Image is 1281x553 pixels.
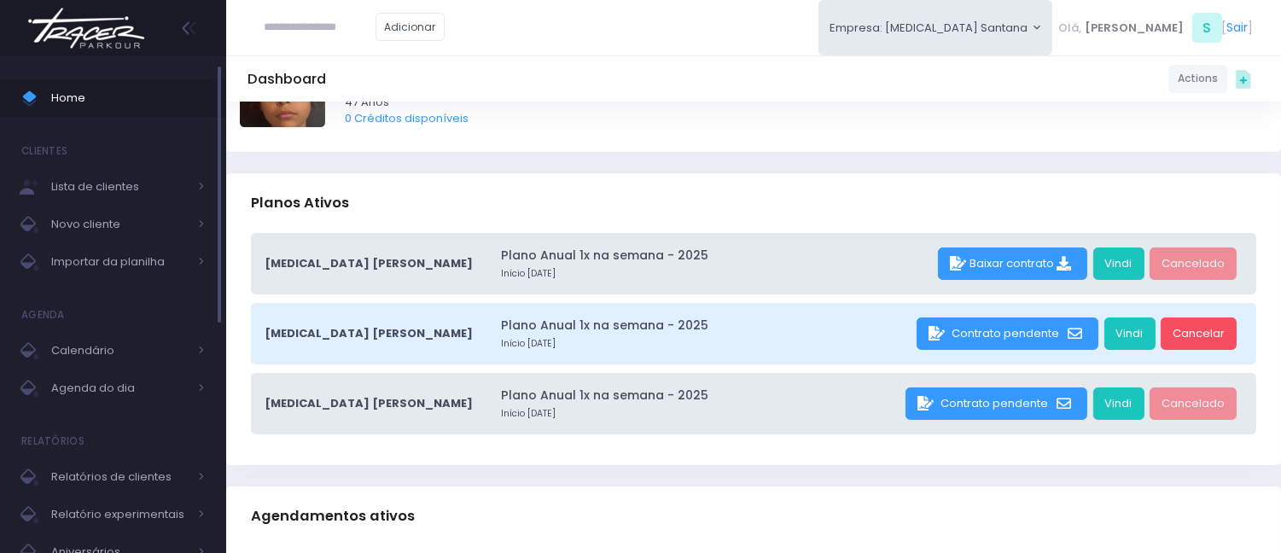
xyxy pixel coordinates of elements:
a: Actions [1168,65,1227,93]
h3: Agendamentos ativos [251,492,415,541]
span: Contrato pendente [940,395,1048,411]
span: 47 Anos [345,94,1245,111]
span: Relatório experimentais [51,504,188,526]
span: Calendário [51,340,188,362]
a: Vindi [1104,317,1156,350]
span: Agenda do dia [51,377,188,399]
span: [PERSON_NAME] [1085,20,1184,37]
span: S [1192,13,1222,43]
span: Lista de clientes [51,176,188,198]
small: Início [DATE] [501,337,911,351]
span: [MEDICAL_DATA] [PERSON_NAME] [265,255,474,272]
a: 0 Créditos disponíveis [345,110,469,126]
a: Adicionar [376,13,445,41]
span: Novo cliente [51,213,188,236]
span: Relatórios de clientes [51,466,188,488]
small: Início [DATE] [501,407,900,421]
div: [ ] [1052,9,1260,47]
a: Vindi [1093,247,1144,280]
span: Contrato pendente [952,325,1059,341]
h4: Agenda [21,298,65,332]
small: Início [DATE] [501,267,932,281]
a: Vindi [1093,387,1144,420]
span: [MEDICAL_DATA] [PERSON_NAME] [265,395,474,412]
a: Sair [1227,19,1249,37]
a: Cancelar [1161,317,1237,350]
h3: Planos Ativos [251,178,349,227]
span: Home [51,87,205,109]
span: Olá, [1059,20,1082,37]
a: Plano Anual 1x na semana - 2025 [501,317,911,335]
div: Baixar contrato [938,247,1087,280]
a: Plano Anual 1x na semana - 2025 [501,387,900,405]
a: Plano Anual 1x na semana - 2025 [501,247,932,265]
h4: Clientes [21,134,67,168]
h4: Relatórios [21,424,84,458]
span: Importar da planilha [51,251,188,273]
h5: Dashboard [247,71,326,88]
span: [MEDICAL_DATA] [PERSON_NAME] [265,325,474,342]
